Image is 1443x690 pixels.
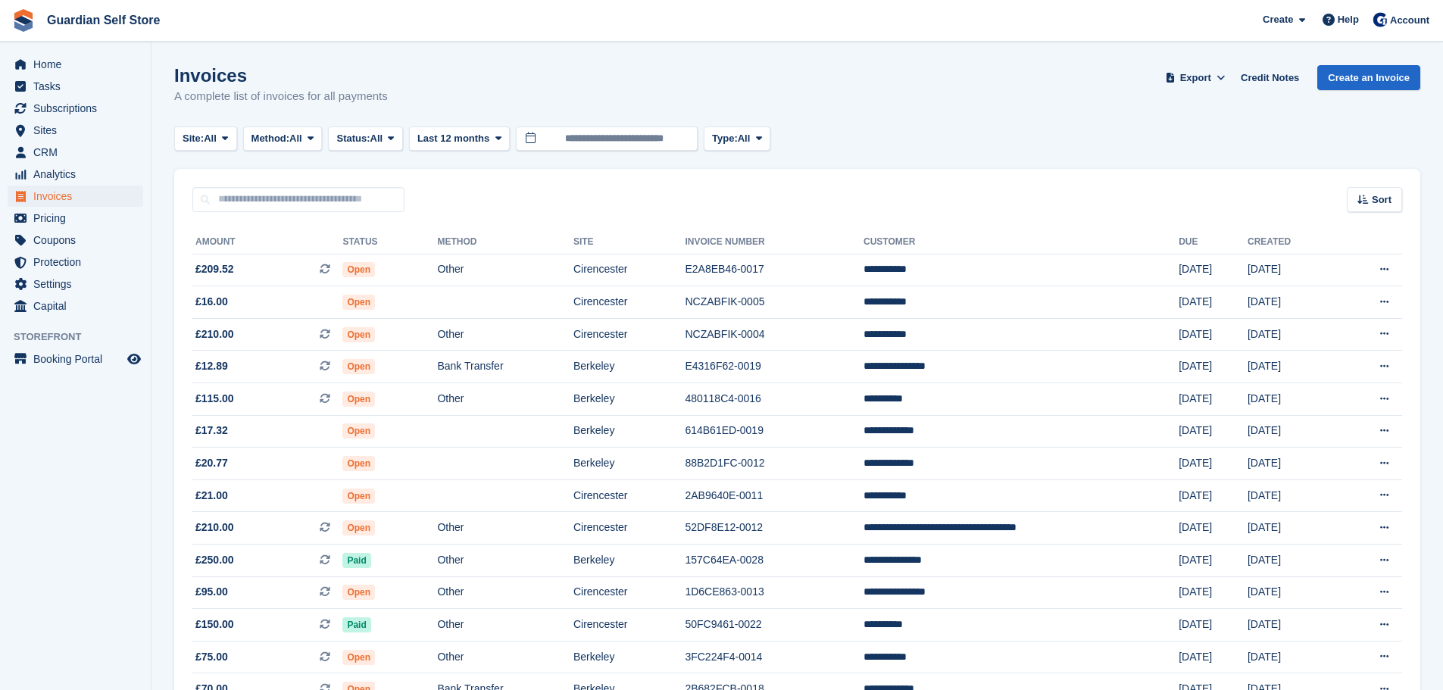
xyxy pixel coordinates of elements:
[685,286,864,319] td: NCZABFIK-0005
[1180,70,1211,86] span: Export
[1162,65,1229,90] button: Export
[437,318,573,351] td: Other
[1248,609,1337,642] td: [DATE]
[685,383,864,416] td: 480118C4-0016
[573,576,685,609] td: Cirencester
[1179,609,1248,642] td: [DATE]
[1248,641,1337,673] td: [DATE]
[342,650,375,665] span: Open
[1179,512,1248,545] td: [DATE]
[8,273,143,295] a: menu
[1179,448,1248,480] td: [DATE]
[1248,448,1337,480] td: [DATE]
[33,229,124,251] span: Coupons
[204,131,217,146] span: All
[195,358,228,374] span: £12.89
[1179,641,1248,673] td: [DATE]
[33,142,124,163] span: CRM
[195,423,228,439] span: £17.32
[1248,512,1337,545] td: [DATE]
[417,131,489,146] span: Last 12 months
[573,641,685,673] td: Berkeley
[342,327,375,342] span: Open
[1179,318,1248,351] td: [DATE]
[437,576,573,609] td: Other
[192,230,342,254] th: Amount
[174,65,388,86] h1: Invoices
[195,584,228,600] span: £95.00
[342,262,375,277] span: Open
[1248,479,1337,512] td: [DATE]
[8,251,143,273] a: menu
[437,512,573,545] td: Other
[33,98,124,119] span: Subscriptions
[8,76,143,97] a: menu
[437,545,573,577] td: Other
[1179,415,1248,448] td: [DATE]
[1390,13,1429,28] span: Account
[243,126,323,151] button: Method: All
[174,126,237,151] button: Site: All
[8,120,143,141] a: menu
[712,131,738,146] span: Type:
[342,295,375,310] span: Open
[12,9,35,32] img: stora-icon-8386f47178a22dfd0bd8f6a31ec36ba5ce8667c1dd55bd0f319d3a0aa187defe.svg
[33,295,124,317] span: Capital
[342,617,370,632] span: Paid
[685,318,864,351] td: NCZABFIK-0004
[33,164,124,185] span: Analytics
[328,126,402,151] button: Status: All
[195,294,228,310] span: £16.00
[195,617,234,632] span: £150.00
[704,126,770,151] button: Type: All
[342,456,375,471] span: Open
[573,415,685,448] td: Berkeley
[8,54,143,75] a: menu
[573,479,685,512] td: Cirencester
[1235,65,1305,90] a: Credit Notes
[33,76,124,97] span: Tasks
[573,286,685,319] td: Cirencester
[1248,351,1337,383] td: [DATE]
[1248,576,1337,609] td: [DATE]
[573,230,685,254] th: Site
[685,448,864,480] td: 88B2D1FC-0012
[1179,230,1248,254] th: Due
[738,131,751,146] span: All
[437,230,573,254] th: Method
[125,350,143,368] a: Preview store
[1248,286,1337,319] td: [DATE]
[1179,479,1248,512] td: [DATE]
[33,251,124,273] span: Protection
[1317,65,1420,90] a: Create an Invoice
[685,351,864,383] td: E4316F62-0019
[33,54,124,75] span: Home
[370,131,383,146] span: All
[8,98,143,119] a: menu
[8,229,143,251] a: menu
[195,455,228,471] span: £20.77
[174,88,388,105] p: A complete list of invoices for all payments
[33,186,124,207] span: Invoices
[437,609,573,642] td: Other
[8,348,143,370] a: menu
[685,254,864,286] td: E2A8EB46-0017
[8,142,143,163] a: menu
[573,254,685,286] td: Cirencester
[685,512,864,545] td: 52DF8E12-0012
[33,208,124,229] span: Pricing
[342,489,375,504] span: Open
[685,545,864,577] td: 157C64EA-0028
[685,415,864,448] td: 614B61ED-0019
[573,512,685,545] td: Cirencester
[1179,545,1248,577] td: [DATE]
[342,392,375,407] span: Open
[1179,383,1248,416] td: [DATE]
[573,318,685,351] td: Cirencester
[437,254,573,286] td: Other
[41,8,166,33] a: Guardian Self Store
[8,295,143,317] a: menu
[573,609,685,642] td: Cirencester
[1248,230,1337,254] th: Created
[342,359,375,374] span: Open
